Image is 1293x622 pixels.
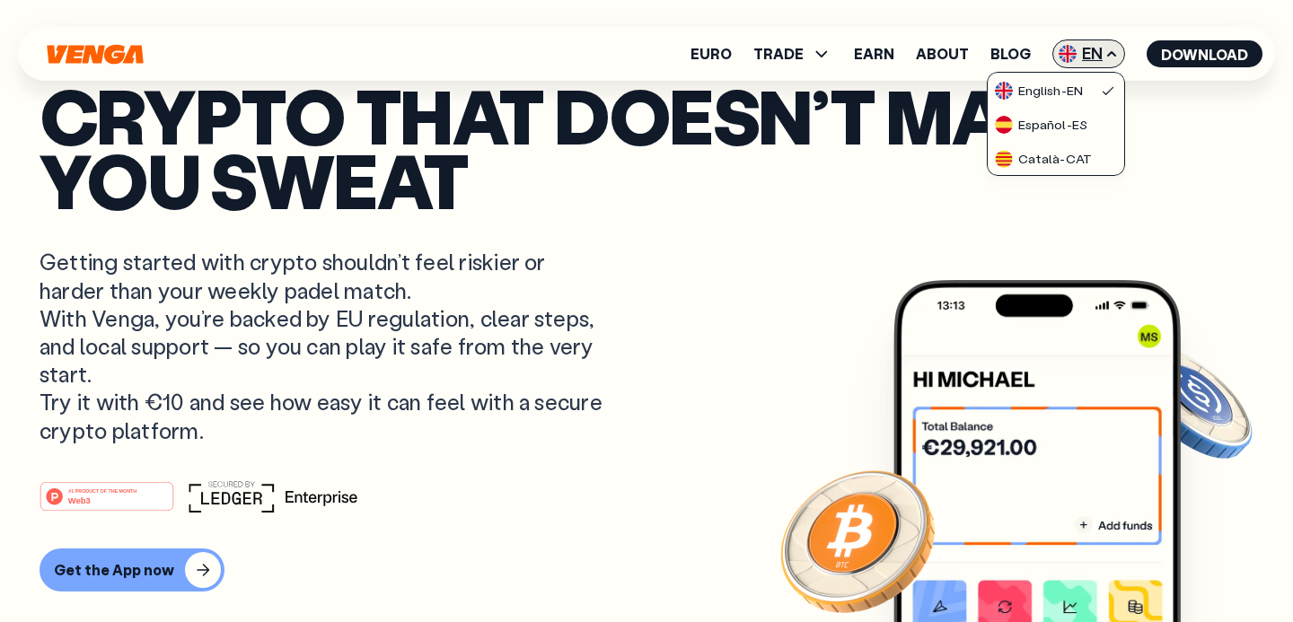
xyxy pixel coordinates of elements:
[1147,40,1262,67] button: Download
[988,73,1124,107] a: flag-ukEnglish-EN
[1059,45,1077,63] img: flag-uk
[995,116,1013,134] img: flag-es
[45,44,145,65] svg: Home
[916,47,969,61] a: About
[40,548,224,591] button: Get the App now
[1052,39,1125,68] span: EN
[995,82,1013,100] img: flag-uk
[690,47,732,61] a: Euro
[988,107,1124,141] a: flag-esEspañol-ES
[995,116,1087,134] div: Español - ES
[990,47,1031,61] a: Blog
[68,495,91,505] tspan: Web3
[988,141,1124,175] a: flag-catCatalà-CAT
[995,150,1013,168] img: flag-cat
[777,460,938,621] img: Bitcoin
[995,82,1083,100] div: English - EN
[68,488,136,494] tspan: #1 PRODUCT OF THE MONTH
[1127,338,1256,468] img: USDC coin
[40,548,1253,591] a: Get the App now
[753,43,832,65] span: TRADE
[40,248,607,443] p: Getting started with crypto shouldn’t feel riskier or harder than your weekly padel match. With V...
[54,561,174,579] div: Get the App now
[995,150,1092,168] div: Català - CAT
[40,492,174,515] a: #1 PRODUCT OF THE MONTHWeb3
[854,47,894,61] a: Earn
[753,47,804,61] span: TRADE
[40,83,1253,213] p: Crypto that doesn’t make you sweat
